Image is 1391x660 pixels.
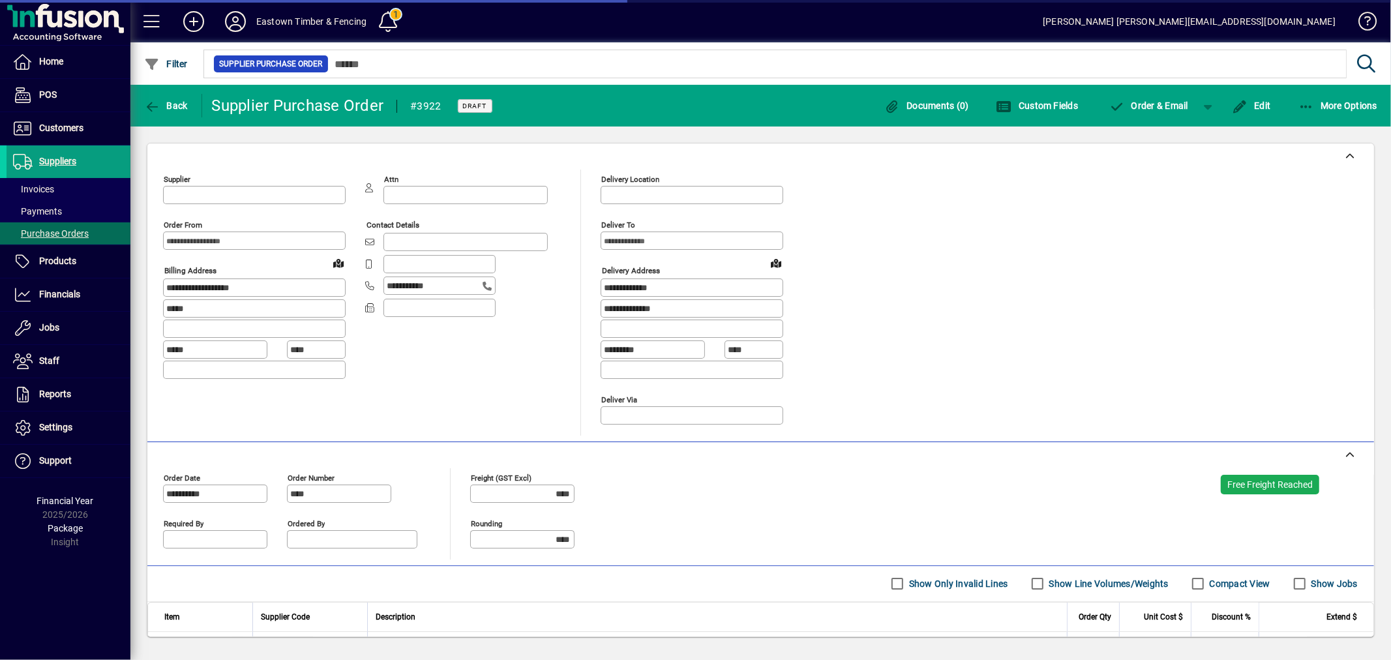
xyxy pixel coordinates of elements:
[1259,632,1373,658] td: 919.68
[7,445,130,477] a: Support
[906,577,1008,590] label: Show Only Invalid Lines
[384,175,398,184] mat-label: Attn
[1144,610,1183,624] span: Unit Cost $
[1191,632,1259,658] td: 0.00
[1295,94,1381,117] button: More Options
[39,256,76,266] span: Products
[7,278,130,311] a: Financials
[1043,11,1336,32] div: [PERSON_NAME] [PERSON_NAME][EMAIL_ADDRESS][DOMAIN_NAME]
[252,632,367,658] td: 5.5 200 H5 POLES
[376,610,415,624] span: Description
[328,252,349,273] a: View on map
[39,89,57,100] span: POS
[164,175,190,184] mat-label: Supplier
[471,518,502,528] mat-label: Rounding
[1349,3,1375,45] a: Knowledge Base
[471,473,531,482] mat-label: Freight (GST excl)
[766,252,786,273] a: View on map
[48,523,83,533] span: Package
[1047,577,1169,590] label: Show Line Volumes/Weights
[212,95,384,116] div: Supplier Purchase Order
[141,94,191,117] button: Back
[1212,610,1251,624] span: Discount %
[463,102,487,110] span: Draft
[1309,577,1358,590] label: Show Jobs
[164,473,200,482] mat-label: Order date
[37,496,94,506] span: Financial Year
[993,94,1082,117] button: Custom Fields
[39,389,71,399] span: Reports
[39,322,59,333] span: Jobs
[881,94,972,117] button: Documents (0)
[288,518,325,528] mat-label: Ordered by
[39,289,80,299] span: Financials
[1119,632,1191,658] td: 153.2800
[288,473,335,482] mat-label: Order number
[7,79,130,112] a: POS
[219,57,323,70] span: Supplier Purchase Order
[144,59,188,69] span: Filter
[173,10,215,33] button: Add
[1232,100,1271,111] span: Edit
[7,112,130,145] a: Customers
[7,312,130,344] a: Jobs
[164,220,202,230] mat-label: Order from
[1227,479,1313,490] span: Free Freight Reached
[130,94,202,117] app-page-header-button: Back
[141,52,191,76] button: Filter
[1229,94,1274,117] button: Edit
[996,100,1079,111] span: Custom Fields
[39,455,72,466] span: Support
[256,11,366,32] div: Eastown Timber & Fencing
[215,10,256,33] button: Profile
[1207,577,1270,590] label: Compact View
[1102,94,1195,117] button: Order & Email
[13,206,62,217] span: Payments
[601,175,659,184] mat-label: Delivery Location
[7,412,130,444] a: Settings
[1109,100,1188,111] span: Order & Email
[7,46,130,78] a: Home
[39,56,63,67] span: Home
[13,184,54,194] span: Invoices
[7,345,130,378] a: Staff
[39,355,59,366] span: Staff
[7,178,130,200] a: Invoices
[1298,100,1378,111] span: More Options
[13,228,89,239] span: Purchase Orders
[601,220,635,230] mat-label: Deliver To
[1079,610,1111,624] span: Order Qty
[39,123,83,133] span: Customers
[1067,632,1119,658] td: 6.0000
[164,610,180,624] span: Item
[144,100,188,111] span: Back
[164,518,203,528] mat-label: Required by
[410,96,441,117] div: #3922
[39,422,72,432] span: Settings
[7,222,130,245] a: Purchase Orders
[39,156,76,166] span: Suppliers
[1326,610,1357,624] span: Extend $
[7,378,130,411] a: Reports
[601,395,637,404] mat-label: Deliver via
[7,245,130,278] a: Products
[7,200,130,222] a: Payments
[884,100,969,111] span: Documents (0)
[261,610,310,624] span: Supplier Code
